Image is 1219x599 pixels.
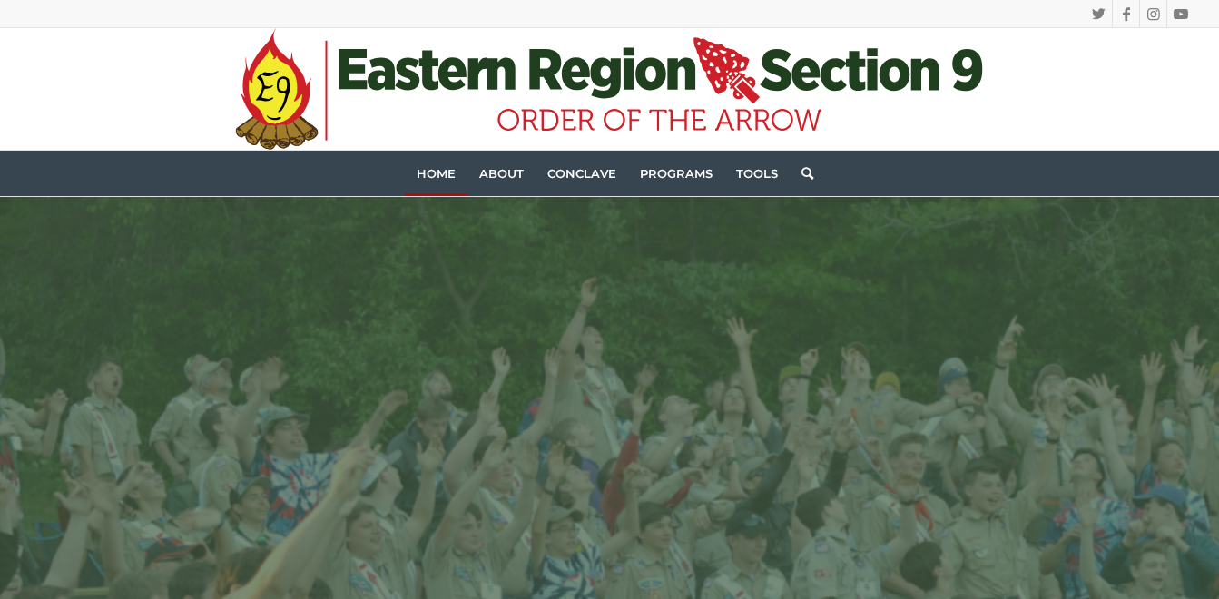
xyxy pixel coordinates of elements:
span: Tools [736,166,778,181]
a: Search [790,151,813,196]
a: Home [405,151,467,196]
span: About [479,166,524,181]
span: Home [417,166,456,181]
a: Conclave [536,151,628,196]
a: Tools [724,151,790,196]
a: Programs [628,151,724,196]
a: About [467,151,536,196]
span: Programs [640,166,713,181]
span: Conclave [547,166,616,181]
